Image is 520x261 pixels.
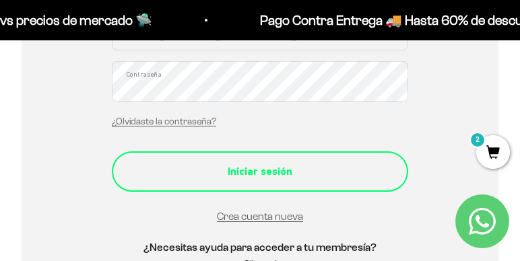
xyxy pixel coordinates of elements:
a: 2 [476,146,510,161]
a: Crea cuenta nueva [217,211,303,222]
h5: ¿Necesitas ayuda para acceder a tu membresía? [112,239,408,256]
div: Iniciar sesión [139,163,381,180]
button: Iniciar sesión [112,151,408,192]
mark: 2 [469,132,486,148]
a: ¿Olvidaste la contraseña? [112,116,216,126]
